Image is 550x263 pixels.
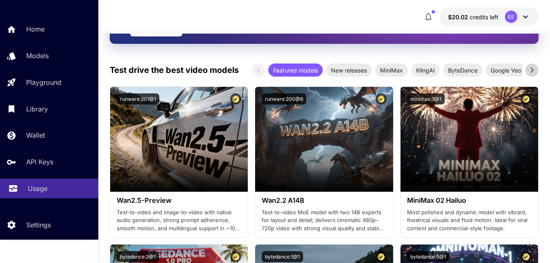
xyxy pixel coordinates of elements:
[26,157,53,167] p: API Keys
[268,66,323,75] span: Featured models
[401,87,539,192] img: alt
[326,66,372,75] span: New releases
[448,13,498,21] div: $20.0182
[376,251,387,262] button: Certified Model – Vetted for best performance and includes a commercial license.
[268,63,323,77] div: Featured models
[407,197,532,204] h3: MiniMax 02 Hailuo
[486,66,526,75] span: Google Veo
[440,7,539,26] button: $20.0182EE
[443,66,482,75] span: ByteDance
[26,51,49,61] p: Models
[443,63,482,77] div: ByteDance
[376,93,387,104] button: Certified Model – Vetted for best performance and includes a commercial license.
[470,14,498,20] span: credits left
[407,251,449,262] button: bytedance:5@1
[26,104,48,114] p: Library
[117,93,159,104] button: runware:201@1
[262,251,303,262] button: bytedance:1@1
[117,251,159,262] button: bytedance:2@1
[262,197,387,204] h3: Wan2.2 A14B
[26,220,51,230] p: Settings
[117,197,242,204] h3: Wan2.5-Preview
[88,248,98,263] div: Collapse sidebar
[262,209,387,233] p: Text-to-video MoE model with two 14B experts for layout and detail; delivers cinematic 480p–720p ...
[411,63,440,77] div: KlingAI
[110,87,248,192] img: alt
[230,251,241,262] button: Certified Model – Vetted for best performance and includes a commercial license.
[26,24,45,34] p: Home
[505,11,517,23] div: EE
[521,251,532,262] button: Certified Model – Vetted for best performance and includes a commercial license.
[81,250,92,261] button: Collapse sidebar
[230,93,241,104] button: Certified Model – Vetted for best performance and includes a commercial license.
[117,209,242,233] p: Text-to-video and image-to-video with native audio generation, strong prompt adherence, smooth mo...
[26,77,61,87] p: Playground
[407,209,532,233] p: Most polished and dynamic model with vibrant, theatrical visuals and fluid motion. Ideal for vira...
[411,66,440,75] span: KlingAI
[486,63,526,77] div: Google Veo
[521,93,532,104] button: Certified Model – Vetted for best performance and includes a commercial license.
[407,93,445,104] button: minimax:3@1
[326,63,372,77] div: New releases
[262,93,306,104] button: runware:200@6
[448,14,470,20] span: $20.02
[110,64,239,76] p: Test drive the best video models
[26,130,45,140] p: Wallet
[375,66,408,75] span: MiniMax
[28,184,48,193] p: Usage
[375,63,408,77] div: MiniMax
[255,87,393,192] img: alt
